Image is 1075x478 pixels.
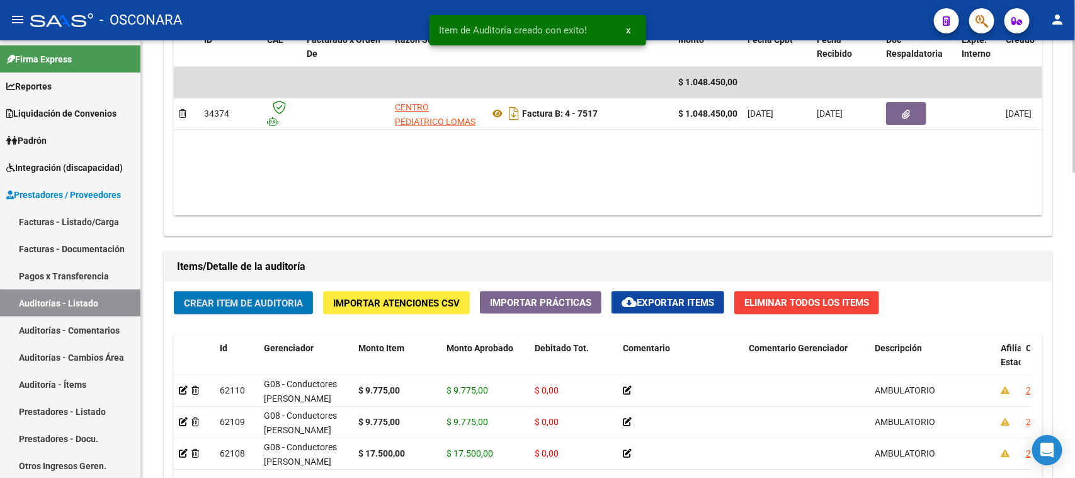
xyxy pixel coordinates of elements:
span: x [627,25,631,36]
span: [DATE] [1006,108,1032,119]
span: [DATE] [817,108,843,119]
span: $ 9.775,00 [446,417,488,427]
span: G08 - Conductores [PERSON_NAME] [264,379,337,404]
span: G08 - Conductores [PERSON_NAME] [264,411,337,435]
span: Integración (discapacidad) [6,161,123,175]
datatable-header-cell: Afiliado Estado [996,335,1021,390]
datatable-header-cell: ID [199,26,262,68]
datatable-header-cell: Monto Aprobado [441,335,530,390]
mat-icon: menu [10,12,25,27]
i: Descargar documento [506,103,522,124]
span: $ 9.775,00 [446,385,488,395]
span: $ 1.048.450,00 [678,77,737,87]
datatable-header-cell: Descripción [870,335,996,390]
span: Crear Item de Auditoria [184,298,303,309]
span: $ 0,00 [535,417,559,427]
span: 62108 [220,448,245,458]
div: Open Intercom Messenger [1032,435,1062,465]
span: Padrón [6,134,47,148]
span: Eliminar Todos los Items [744,297,869,308]
span: - OSCONARA [100,6,182,34]
datatable-header-cell: Expte. Interno [957,26,1001,68]
span: Prestadores / Proveedores [6,188,121,202]
span: Fecha Recibido [817,35,852,59]
button: Crear Item de Auditoria [174,291,313,315]
span: $ 17.500,00 [446,448,493,458]
span: $ 0,00 [535,448,559,458]
datatable-header-cell: Comentario [618,335,744,390]
span: Id [220,343,227,353]
span: CUIL [1026,343,1045,353]
span: CENTRO PEDIATRICO LOMAS S R L [395,102,475,141]
mat-icon: person [1050,12,1065,27]
h1: Items/Detalle de la auditoría [177,257,1039,277]
span: Descripción [875,343,922,353]
span: Monto Aprobado [446,343,513,353]
datatable-header-cell: Comentario Gerenciador [744,335,870,390]
datatable-header-cell: Monto [673,26,742,68]
datatable-header-cell: Doc Respaldatoria [881,26,957,68]
span: Monto Item [358,343,404,353]
span: Comentario Gerenciador [749,343,848,353]
strong: $ 17.500,00 [358,448,405,458]
button: Importar Prácticas [480,291,601,314]
span: 34374 [204,108,229,119]
span: Firma Express [6,52,72,66]
datatable-header-cell: Id [215,335,259,390]
datatable-header-cell: Facturado x Orden De [302,26,390,68]
span: Reportes [6,79,52,93]
span: AMBULATORIO [875,448,935,458]
span: AMBULATORIO [875,417,935,427]
strong: Factura B: 4 - 7517 [522,108,598,119]
span: AMBULATORIO [875,385,935,395]
datatable-header-cell: Fecha Recibido [812,26,881,68]
datatable-header-cell: Debitado Tot. [530,335,618,390]
button: Eliminar Todos los Items [734,291,879,315]
span: 62110 [220,385,245,395]
strong: $ 9.775,00 [358,417,400,427]
datatable-header-cell: Monto Item [353,335,441,390]
mat-icon: cloud_download [622,294,637,310]
span: Liquidación de Convenios [6,107,117,120]
span: 62109 [220,417,245,427]
button: Importar Atenciones CSV [323,291,470,315]
span: Debitado Tot. [535,343,589,353]
span: Comentario [623,343,670,353]
button: Exportar Items [611,291,724,314]
button: x [617,19,641,42]
span: Gerenciador [264,343,314,353]
span: Importar Atenciones CSV [333,298,460,309]
span: $ 0,00 [535,385,559,395]
span: [DATE] [748,108,773,119]
datatable-header-cell: Razon Social [390,26,484,68]
strong: $ 1.048.450,00 [678,108,737,119]
span: G08 - Conductores [PERSON_NAME] [264,442,337,467]
datatable-header-cell: Fecha Cpbt [742,26,812,68]
strong: $ 9.775,00 [358,385,400,395]
datatable-header-cell: CAE [262,26,302,68]
span: Importar Prácticas [490,297,591,308]
span: Afiliado Estado [1001,343,1032,368]
span: Expte. Interno [962,35,991,59]
datatable-header-cell: Gerenciador [259,335,353,390]
span: Item de Auditoría creado con exito! [440,24,588,37]
span: Exportar Items [622,297,714,308]
span: Facturado x Orden De [307,35,380,59]
span: Doc Respaldatoria [886,35,943,59]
